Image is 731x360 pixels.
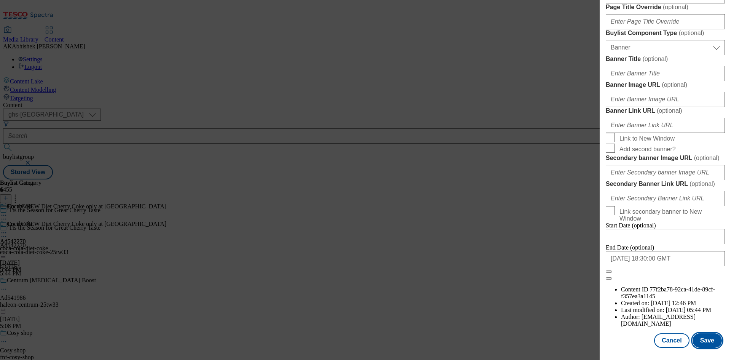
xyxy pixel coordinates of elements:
input: Enter Page Title Override [606,14,725,29]
span: Link to New Window [619,135,675,142]
label: Buylist Component Type [606,29,725,37]
button: Close [606,270,612,273]
span: ( optional ) [694,155,720,161]
input: Enter Banner Title [606,66,725,81]
input: Enter Banner Image URL [606,92,725,107]
label: Secondary banner Image URL [606,154,725,162]
span: [DATE] 05:44 PM [666,307,711,313]
span: End Date (optional) [606,244,654,251]
span: [EMAIL_ADDRESS][DOMAIN_NAME] [621,314,696,327]
span: Add second banner? [619,146,676,153]
input: Enter Secondary banner Image URL [606,165,725,180]
span: Start Date (optional) [606,222,656,229]
span: ( optional ) [662,82,687,88]
li: Last modified on: [621,307,725,314]
span: 77f2ba78-92ca-41de-89cf-f357ea3a1145 [621,286,715,299]
li: Author: [621,314,725,327]
span: ( optional ) [690,181,715,187]
input: Enter Secondary Banner Link URL [606,191,725,206]
span: ( optional ) [679,30,704,36]
span: ( optional ) [657,107,682,114]
button: Save [693,333,722,348]
span: ( optional ) [643,56,668,62]
li: Created on: [621,300,725,307]
label: Banner Link URL [606,107,725,115]
li: Content ID [621,286,725,300]
button: Cancel [654,333,689,348]
label: Page Title Override [606,3,725,11]
label: Banner Title [606,55,725,63]
span: [DATE] 12:46 PM [651,300,696,306]
label: Banner Image URL [606,81,725,89]
span: Link secondary banner to New Window [619,208,722,222]
input: Enter Date [606,251,725,266]
input: Enter Date [606,229,725,244]
input: Enter Banner Link URL [606,118,725,133]
label: Secondary Banner Link URL [606,180,725,188]
span: ( optional ) [663,4,688,10]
